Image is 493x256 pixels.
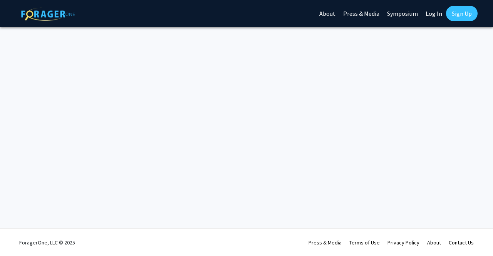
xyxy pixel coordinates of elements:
a: Press & Media [309,239,342,246]
img: ForagerOne Logo [21,7,75,21]
a: About [427,239,441,246]
a: Terms of Use [349,239,380,246]
a: Sign Up [446,6,478,21]
div: ForagerOne, LLC © 2025 [19,229,75,256]
a: Contact Us [449,239,474,246]
a: Privacy Policy [387,239,419,246]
